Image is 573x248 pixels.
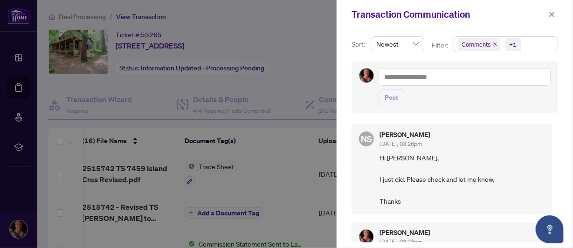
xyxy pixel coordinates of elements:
[352,39,367,49] p: Sort:
[549,11,555,18] span: close
[510,40,517,49] div: +1
[380,229,430,236] h5: [PERSON_NAME]
[458,38,500,51] span: Comments
[352,7,546,21] div: Transaction Communication
[359,69,373,83] img: Profile Icon
[432,40,449,50] p: Filter:
[536,215,564,243] button: Open asap
[376,37,419,51] span: Newest
[493,42,497,47] span: close
[359,230,373,244] img: Profile Icon
[380,152,545,207] span: Hi [PERSON_NAME], I just did. Please check and let me know. Thanks
[380,131,430,138] h5: [PERSON_NAME]
[380,238,422,245] span: [DATE], 03:23pm
[380,140,422,147] span: [DATE], 03:26pm
[462,40,491,49] span: Comments
[361,132,372,145] span: NS
[379,90,404,105] button: Post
